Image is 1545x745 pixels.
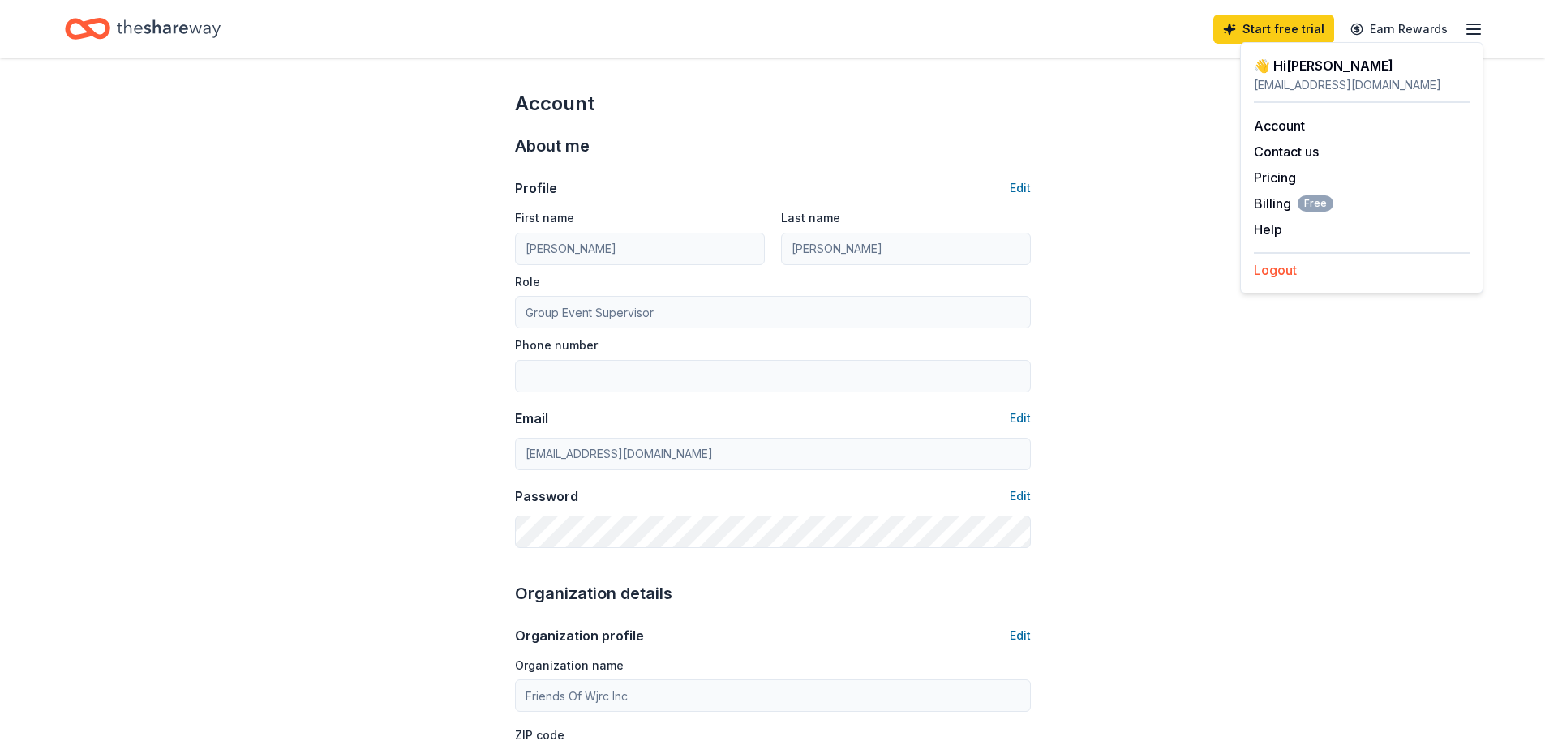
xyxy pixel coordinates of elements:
div: Profile [515,178,557,198]
label: Phone number [515,337,598,353]
label: Last name [781,210,840,226]
button: Contact us [1254,142,1319,161]
a: Account [1254,118,1305,134]
span: Free [1298,195,1333,212]
label: Organization name [515,657,624,674]
div: Password [515,486,578,506]
button: Edit [1010,178,1031,198]
button: Help [1254,220,1282,239]
label: ZIP code [515,727,564,743]
button: BillingFree [1254,194,1333,213]
a: Start free trial [1213,15,1334,44]
button: Edit [1010,409,1031,428]
div: 👋 Hi [PERSON_NAME] [1254,56,1470,75]
div: Organization profile [515,626,644,645]
div: Email [515,409,548,428]
div: About me [515,133,1031,159]
span: Billing [1254,194,1333,213]
a: Home [65,10,221,48]
button: Logout [1254,260,1297,280]
button: Edit [1010,486,1031,506]
a: Earn Rewards [1341,15,1457,44]
label: Role [515,274,540,290]
a: Pricing [1254,169,1296,186]
div: Organization details [515,580,1031,606]
div: Account [515,91,1031,117]
button: Edit [1010,626,1031,645]
label: First name [515,210,574,226]
div: [EMAIL_ADDRESS][DOMAIN_NAME] [1254,75,1470,95]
